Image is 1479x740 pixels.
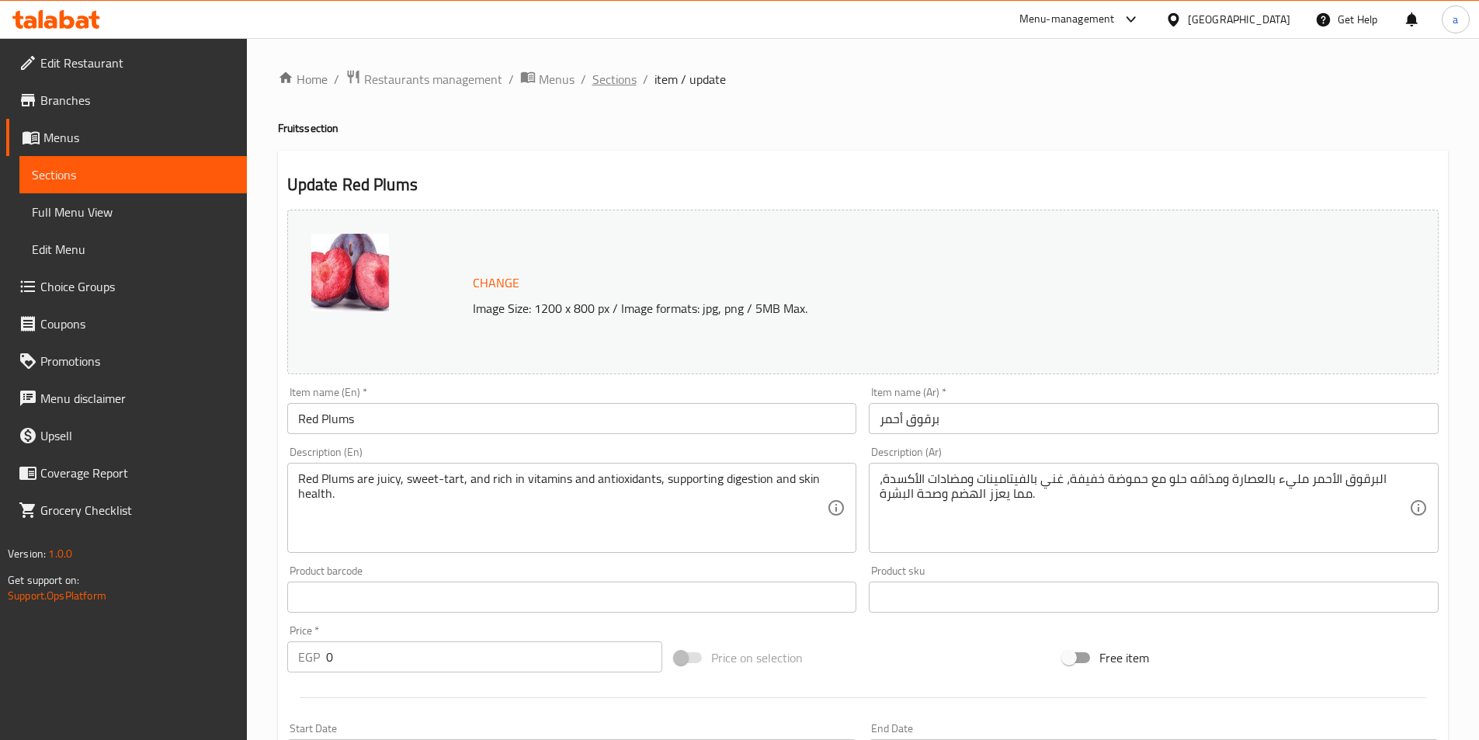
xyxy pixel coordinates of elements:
textarea: البرقوق الأحمر مليء بالعصارة ومذاقه حلو مع حموضة خفيفة، غني بالفيتامينات ومضادات الأكسدة، مما يعز... [880,471,1409,545]
input: Enter name Ar [869,403,1439,434]
input: Please enter price [326,641,663,672]
span: Sections [32,165,234,184]
span: Menus [43,128,234,147]
a: Choice Groups [6,268,247,305]
span: Edit Restaurant [40,54,234,72]
a: Home [278,70,328,89]
span: Get support on: [8,570,79,590]
div: Menu-management [1019,10,1115,29]
p: Image Size: 1200 x 800 px / Image formats: jpg, png / 5MB Max. [467,299,1294,318]
span: Menus [539,70,575,89]
span: Version: [8,544,46,564]
input: Please enter product barcode [287,582,857,613]
h4: Fruits section [278,120,1448,136]
div: [GEOGRAPHIC_DATA] [1188,11,1290,28]
span: Full Menu View [32,203,234,221]
span: Menu disclaimer [40,389,234,408]
li: / [509,70,514,89]
span: a [1453,11,1458,28]
nav: breadcrumb [278,69,1448,89]
textarea: Red Plums are juicy, sweet-tart, and rich in vitamins and antioxidants, supporting digestion and ... [298,471,828,545]
button: Change [467,267,526,299]
a: Support.OpsPlatform [8,585,106,606]
span: Price on selection [711,648,803,667]
input: Please enter product sku [869,582,1439,613]
a: Branches [6,82,247,119]
span: Coverage Report [40,464,234,482]
a: Menus [6,119,247,156]
a: Upsell [6,417,247,454]
span: Coupons [40,314,234,333]
a: Restaurants management [345,69,502,89]
li: / [643,70,648,89]
span: Branches [40,91,234,109]
span: 1.0.0 [48,544,72,564]
a: Menus [520,69,575,89]
a: Full Menu View [19,193,247,231]
a: Promotions [6,342,247,380]
a: Edit Menu [19,231,247,268]
li: / [334,70,339,89]
span: Edit Menu [32,240,234,259]
a: Sections [592,70,637,89]
a: Coupons [6,305,247,342]
span: Free item [1099,648,1149,667]
span: Restaurants management [364,70,502,89]
span: Promotions [40,352,234,370]
h2: Update Red Plums [287,173,1439,196]
a: Coverage Report [6,454,247,492]
img: %D8%A8%D8%B1%D9%82%D9%88%D9%82_%D8%A7%D8%AD%D9%85%D8%B1638615696833555545.jpg [311,234,389,311]
a: Menu disclaimer [6,380,247,417]
span: Change [473,272,519,294]
span: item / update [654,70,726,89]
a: Sections [19,156,247,193]
a: Grocery Checklist [6,492,247,529]
li: / [581,70,586,89]
a: Edit Restaurant [6,44,247,82]
p: EGP [298,648,320,666]
span: Choice Groups [40,277,234,296]
input: Enter name En [287,403,857,434]
span: Upsell [40,426,234,445]
span: Grocery Checklist [40,501,234,519]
